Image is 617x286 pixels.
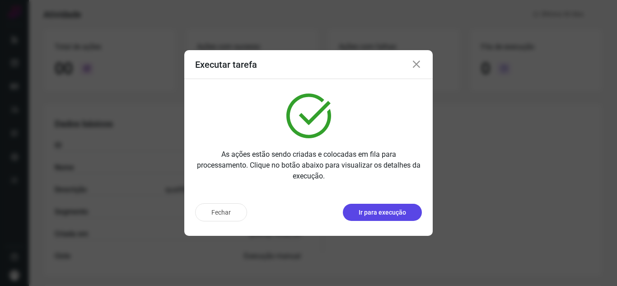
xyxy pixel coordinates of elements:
p: As ações estão sendo criadas e colocadas em fila para processamento. Clique no botão abaixo para ... [195,149,422,182]
h3: Executar tarefa [195,59,257,70]
img: verified.svg [286,94,331,138]
button: Ir para execução [343,204,422,221]
button: Fechar [195,203,247,221]
p: Ir para execução [359,208,406,217]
